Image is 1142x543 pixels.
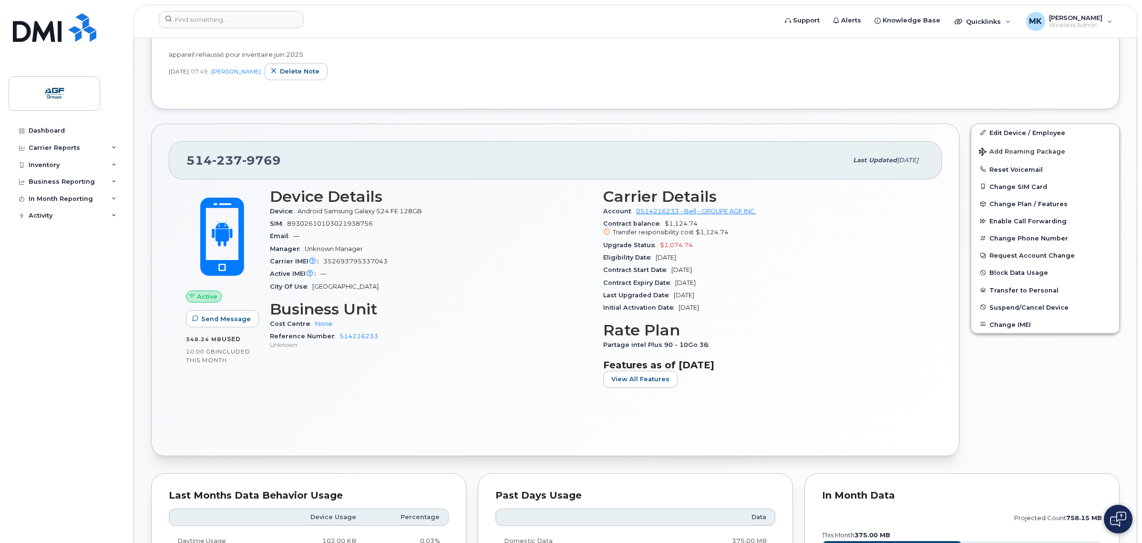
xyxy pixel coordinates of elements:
[270,208,298,215] span: Device
[270,270,320,277] span: Active IMEI
[323,258,388,265] span: 352693795337043
[971,178,1119,195] button: Change SIM Card
[1019,12,1119,31] div: Mehdi Kaid
[971,316,1119,333] button: Change IMEI
[186,336,222,343] span: 348.24 MB
[495,491,775,501] div: Past Days Usage
[212,153,242,167] span: 237
[270,232,293,240] span: Email
[868,11,947,30] a: Knowledge Base
[966,18,1001,25] span: Quicklinks
[793,16,820,25] span: Support
[603,304,679,311] span: Initial Activation Date
[826,11,868,30] a: Alerts
[1110,512,1126,527] img: Open chat
[979,148,1065,157] span: Add Roaming Package
[186,348,250,364] span: included this month
[603,371,678,388] button: View All Features
[270,245,305,252] span: Manager
[270,220,287,227] span: SIM
[853,157,897,164] span: Last updated
[822,532,890,539] text: this month
[1049,21,1102,29] span: Wireless Admin
[650,509,775,526] th: Data
[1029,16,1042,27] span: MK
[971,161,1119,178] button: Reset Voicemail
[883,16,940,25] span: Knowledge Base
[242,153,281,167] span: 9769
[191,67,207,75] span: 07:49
[603,266,671,273] span: Contract Start Date
[603,322,925,339] h3: Rate Plan
[841,16,861,25] span: Alerts
[696,229,729,236] span: $1,124.74
[948,12,1018,31] div: Quicklinks
[989,200,1068,208] span: Change Plan / Features
[656,254,676,261] span: [DATE]
[603,220,665,227] span: Contract balance
[272,509,365,526] th: Device Usage
[603,254,656,261] span: Eligibility Date
[169,491,449,501] div: Last Months Data Behavior Usage
[365,509,449,526] th: Percentage
[603,241,660,249] span: Upgrade Status
[989,303,1069,311] span: Suspend/Cancel Device
[603,292,674,299] span: Last Upgraded Date
[320,270,327,277] span: —
[270,333,340,340] span: Reference Number
[201,314,251,324] span: Send Message
[971,264,1119,281] button: Block Data Usage
[778,11,826,30] a: Support
[603,220,925,237] span: $1,124.74
[270,301,592,318] h3: Business Unit
[159,11,303,28] input: Find something...
[340,333,378,340] a: 514216233
[1066,514,1102,522] tspan: 758.15 MB
[197,292,217,301] span: Active
[971,247,1119,264] button: Request Account Change
[675,279,696,286] span: [DATE]
[613,229,694,236] span: Transfer responsibility cost
[298,208,422,215] span: Android Samsung Galaxy S24 FE 128GB
[971,195,1119,212] button: Change Plan / Features
[270,258,323,265] span: Carrier IMEI
[971,282,1119,299] button: Transfer to Personal
[971,230,1119,247] button: Change Phone Number
[671,266,692,273] span: [DATE]
[603,359,925,371] h3: Features as of [DATE]
[603,279,675,286] span: Contract Expiry Date
[270,341,592,349] p: Unknown
[169,67,189,75] span: [DATE]
[971,299,1119,316] button: Suspend/Cancel Device
[636,208,756,215] a: 0514216233 - Bell - GROUPE AGF INC.
[1049,14,1102,21] span: [PERSON_NAME]
[312,283,379,290] span: [GEOGRAPHIC_DATA]
[660,241,693,249] span: $1,074.74
[270,283,312,290] span: City Of Use
[679,304,699,311] span: [DATE]
[270,320,315,327] span: Cost Centre
[169,51,303,58] span: appareil rehaussé pour inventaire juin 2025
[1014,514,1102,522] text: projected count
[315,320,332,327] a: None
[186,153,281,167] span: 514
[611,375,669,384] span: View All Features
[674,292,694,299] span: [DATE]
[305,245,363,252] span: Unknown Manager
[211,68,261,75] a: [PERSON_NAME]
[265,63,328,80] button: Delete note
[222,335,241,343] span: used
[971,212,1119,230] button: Enable Call Forwarding
[186,310,259,327] button: Send Message
[971,124,1119,141] a: Edit Device / Employee
[897,157,918,164] span: [DATE]
[186,348,216,355] span: 10.00 GB
[822,491,1102,501] div: In Month Data
[270,188,592,205] h3: Device Details
[854,532,890,539] tspan: 375.00 MB
[603,188,925,205] h3: Carrier Details
[287,220,373,227] span: 89302610103021938756
[603,208,636,215] span: Account
[293,232,299,240] span: —
[971,141,1119,161] button: Add Roaming Package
